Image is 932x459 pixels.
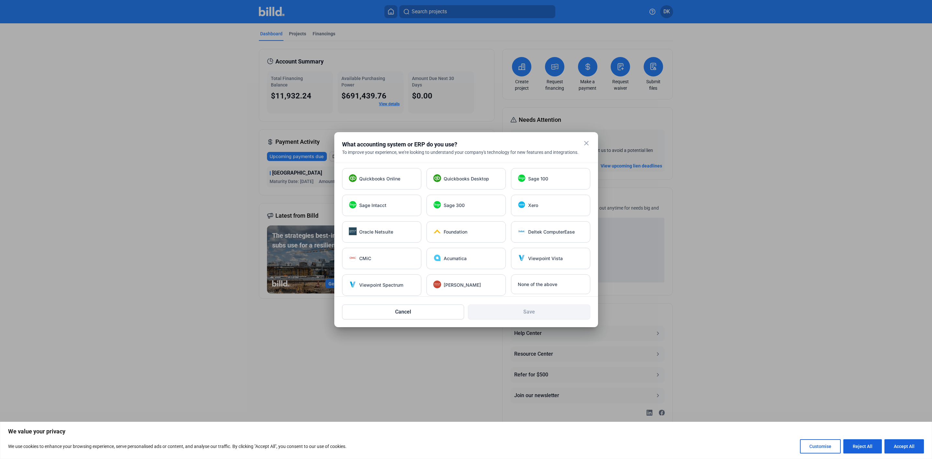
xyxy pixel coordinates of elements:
span: [PERSON_NAME] [444,282,481,288]
span: Foundation [444,229,467,235]
span: Sage 100 [528,176,548,182]
div: What accounting system or ERP do you use? [342,140,574,149]
span: Oracle Netsuite [359,229,393,235]
button: Reject All [843,439,882,453]
p: We value your privacy [8,428,924,435]
span: Viewpoint Vista [528,255,563,262]
span: Xero [528,202,538,209]
button: Cancel [342,304,464,319]
p: We use cookies to enhance your browsing experience, serve personalised ads or content, and analys... [8,442,347,450]
mat-icon: close [582,139,590,147]
span: Sage 300 [444,202,465,209]
button: Customise [800,439,841,453]
button: Accept All [884,439,924,453]
div: To improve your experience, we're looking to understand your company's technology for new feature... [342,149,590,155]
span: Quickbooks Desktop [444,176,489,182]
button: Save [468,304,590,319]
span: Acumatica [444,255,467,262]
span: Viewpoint Spectrum [359,282,403,288]
span: Sage Intacct [359,202,386,209]
span: CMiC [359,255,371,262]
span: Quickbooks Online [359,176,400,182]
span: None of the above [518,281,557,288]
span: Deltek ComputerEase [528,229,575,235]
